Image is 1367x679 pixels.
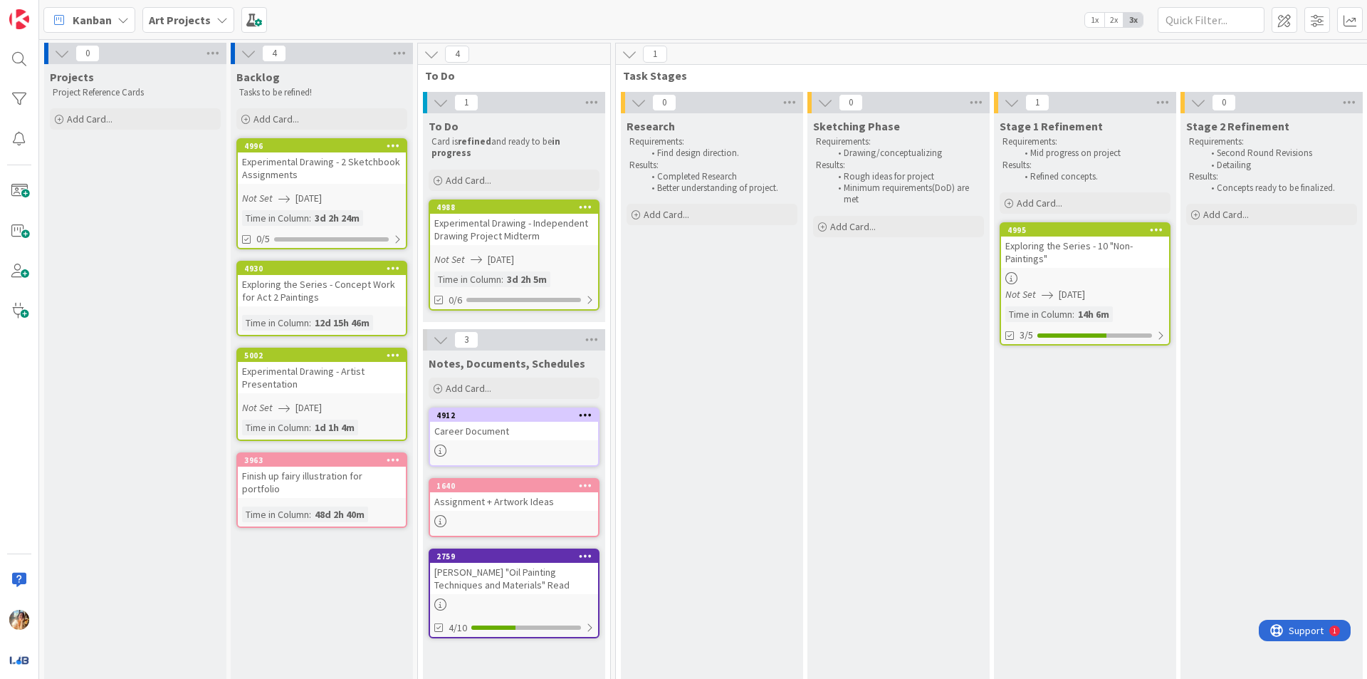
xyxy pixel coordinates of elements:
div: 4996 [238,140,406,152]
p: Card is and ready to be [431,136,597,160]
i: Not Set [242,401,273,414]
i: Not Set [1005,288,1036,301]
span: 2x [1104,13,1124,27]
span: 1 [1025,94,1049,111]
span: Sketching Phase [813,119,900,133]
div: [PERSON_NAME] "Oil Painting Techniques and Materials" Read [430,563,598,594]
p: Requirements: [1002,136,1168,147]
strong: in progress [431,135,562,159]
p: Results: [816,160,981,171]
span: Add Card... [1203,208,1249,221]
span: : [309,420,311,435]
span: Kanban [73,11,112,28]
li: Rough ideas for project [830,171,982,182]
li: Find design direction. [644,147,795,159]
div: Time in Column [242,420,309,435]
div: 4996Experimental Drawing - 2 Sketchbook Assignments [238,140,406,184]
div: 1640Assignment + Artwork Ideas [430,480,598,511]
span: 3/5 [1020,328,1033,343]
i: Not Set [434,253,465,266]
div: 1d 1h 4m [311,420,358,435]
span: Add Card... [446,174,491,187]
span: Notes, Documents, Schedules [429,356,585,370]
div: Time in Column [242,315,309,331]
span: [DATE] [295,400,322,415]
li: Better understanding of project. [644,182,795,194]
div: Experimental Drawing - Artist Presentation [238,362,406,393]
span: Stage 1 Refinement [1000,119,1103,133]
div: 3963 [238,454,406,467]
div: 3963Finish up fairy illustration for portfolio [238,454,406,498]
div: Time in Column [242,507,309,522]
span: : [309,315,311,331]
span: To Do [425,68,592,83]
div: 2759[PERSON_NAME] "Oil Painting Techniques and Materials" Read [430,550,598,594]
span: [DATE] [295,191,322,206]
div: 4912 [436,410,598,420]
span: To Do [429,119,459,133]
div: 4912Career Document [430,409,598,440]
span: 0 [1212,94,1236,111]
span: [DATE] [1059,287,1085,302]
div: 3d 2h 24m [311,210,363,226]
span: 1 [454,94,478,111]
span: Add Card... [830,220,876,233]
div: 48d 2h 40m [311,507,368,522]
img: Visit kanbanzone.com [9,9,29,29]
span: Add Card... [1017,197,1062,209]
div: Experimental Drawing - 2 Sketchbook Assignments [238,152,406,184]
div: Time in Column [242,210,309,226]
li: Concepts ready to be finalized. [1203,182,1355,194]
li: Mid progress on project [1017,147,1168,159]
div: 12d 15h 46m [311,315,373,331]
li: Second Round Revisions [1203,147,1355,159]
i: Not Set [242,192,273,204]
div: Finish up fairy illustration for portfolio [238,467,406,498]
div: 1640 [436,481,598,491]
span: : [501,271,503,287]
div: 1 [74,6,78,17]
div: 5002 [238,349,406,362]
div: Experimental Drawing - Independent Drawing Project Midterm [430,214,598,245]
div: 4995 [1001,224,1169,237]
img: avatar [9,650,29,670]
span: 0/5 [256,232,270,247]
div: 4912 [430,409,598,422]
span: 4/10 [449,621,467,636]
p: Requirements: [816,136,981,147]
b: Art Projects [149,13,211,27]
span: 3x [1124,13,1143,27]
p: Project Reference Cards [53,87,218,98]
p: Tasks to be refined! [239,87,404,98]
span: 4 [262,45,286,62]
span: Projects [50,70,94,84]
span: : [1072,306,1074,322]
img: JF [9,610,29,630]
div: 4930 [244,264,406,274]
div: 4930Exploring the Series - Concept Work for Act 2 Paintings [238,262,406,306]
p: Requirements: [1189,136,1354,147]
div: 1640 [430,480,598,492]
div: 2759 [436,551,598,561]
span: Research [627,119,675,133]
span: 1 [643,46,667,63]
li: Detailing [1203,160,1355,171]
div: Time in Column [1005,306,1072,322]
span: Add Card... [67,113,112,125]
p: Results: [629,160,795,171]
div: Career Document [430,422,598,440]
span: 0 [75,45,100,62]
div: 4996 [244,141,406,151]
div: 4930 [238,262,406,275]
span: : [309,507,311,522]
div: 4988 [436,202,598,212]
p: Requirements: [629,136,795,147]
div: Assignment + Artwork Ideas [430,492,598,511]
span: [DATE] [488,252,514,267]
span: Backlog [236,70,280,84]
div: 4988 [430,201,598,214]
input: Quick Filter... [1158,7,1264,33]
div: Time in Column [434,271,501,287]
span: 0 [652,94,676,111]
div: 3d 2h 5m [503,271,550,287]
